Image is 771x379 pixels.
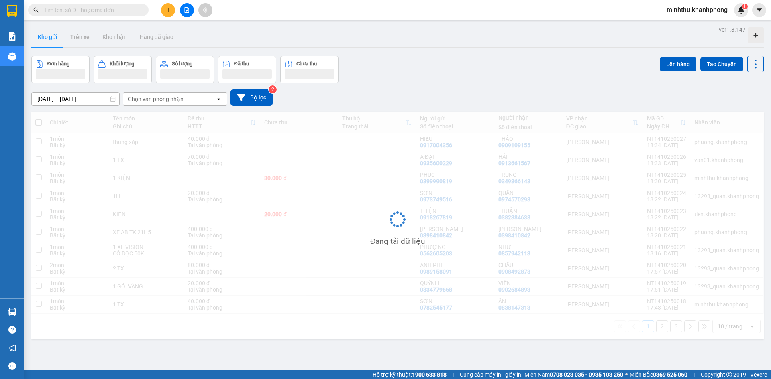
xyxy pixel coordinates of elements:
[630,370,687,379] span: Miền Bắc
[180,3,194,17] button: file-add
[31,56,90,83] button: Đơn hàng
[156,56,214,83] button: Số lượng
[133,27,180,47] button: Hàng đã giao
[33,7,39,13] span: search
[625,373,628,376] span: ⚪️
[748,27,764,43] div: Tạo kho hàng mới
[8,326,16,334] span: question-circle
[198,3,212,17] button: aim
[218,56,276,83] button: Đã thu
[32,93,119,105] input: Select a date range.
[660,57,696,71] button: Lên hàng
[161,3,175,17] button: plus
[216,96,222,102] svg: open
[726,372,732,377] span: copyright
[719,25,746,34] div: ver 1.8.147
[412,371,447,378] strong: 1900 633 818
[756,6,763,14] span: caret-down
[8,308,16,316] img: warehouse-icon
[230,89,273,106] button: Bộ lọc
[64,27,96,47] button: Trên xe
[8,52,16,61] img: warehouse-icon
[172,61,192,67] div: Số lượng
[550,371,623,378] strong: 0708 023 035 - 0935 103 250
[31,27,64,47] button: Kho gửi
[743,4,746,9] span: 1
[660,5,734,15] span: minhthu.khanhphong
[184,7,190,13] span: file-add
[94,56,152,83] button: Khối lượng
[269,85,277,93] sup: 2
[280,56,339,83] button: Chưa thu
[738,6,745,14] img: icon-new-feature
[653,371,687,378] strong: 0369 525 060
[460,370,522,379] span: Cung cấp máy in - giấy in:
[96,27,133,47] button: Kho nhận
[8,344,16,352] span: notification
[165,7,171,13] span: plus
[524,370,623,379] span: Miền Nam
[202,7,208,13] span: aim
[752,3,766,17] button: caret-down
[742,4,748,9] sup: 1
[234,61,249,67] div: Đã thu
[693,370,695,379] span: |
[128,95,184,103] div: Chọn văn phòng nhận
[7,5,17,17] img: logo-vxr
[110,61,134,67] div: Khối lượng
[700,57,743,71] button: Tạo Chuyến
[370,235,425,247] div: Đang tải dữ liệu
[8,32,16,41] img: solution-icon
[8,362,16,370] span: message
[47,61,69,67] div: Đơn hàng
[44,6,139,14] input: Tìm tên, số ĐT hoặc mã đơn
[453,370,454,379] span: |
[373,370,447,379] span: Hỗ trợ kỹ thuật:
[296,61,317,67] div: Chưa thu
